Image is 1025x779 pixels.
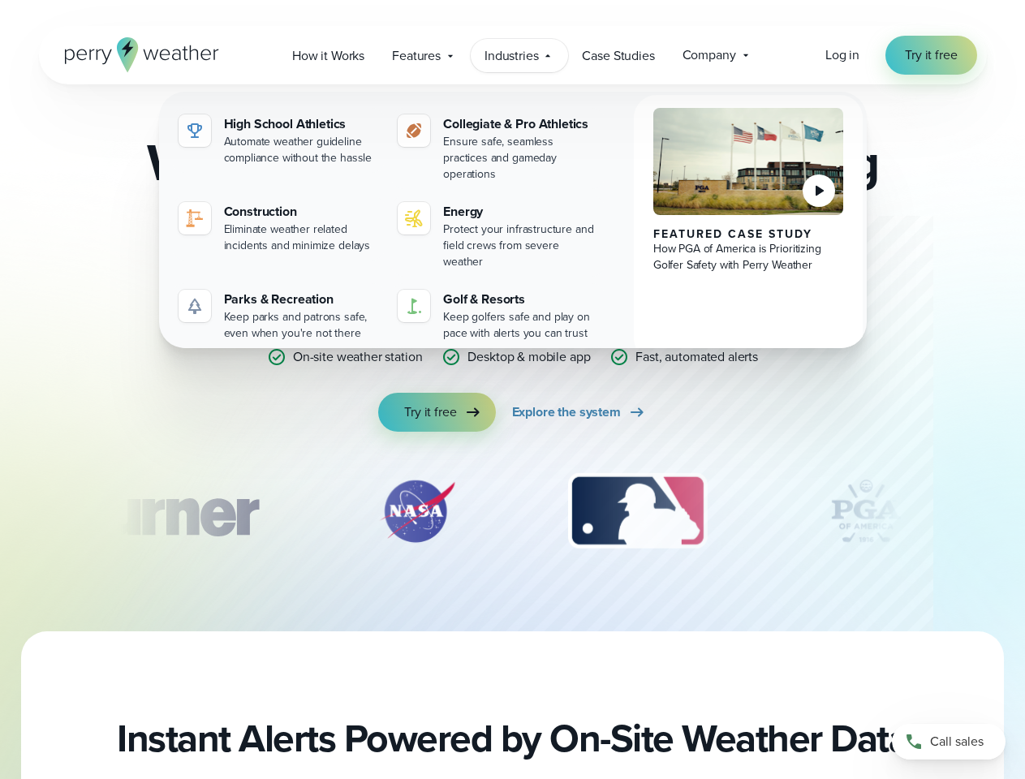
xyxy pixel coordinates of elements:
img: NASA.svg [360,471,474,552]
div: 4 of 12 [801,471,931,552]
h2: Instant Alerts Powered by On-Site Weather Data [117,716,908,761]
span: How it Works [292,46,364,66]
span: Explore the system [512,402,621,422]
img: proathletics-icon@2x-1.svg [404,121,424,140]
a: Call sales [892,724,1006,760]
div: Golf & Resorts [443,290,598,309]
p: Fast, automated alerts [635,347,758,367]
span: Call sales [930,732,984,751]
a: Log in [825,45,859,65]
div: Construction [224,202,379,222]
img: PGA.svg [801,471,931,552]
div: Energy [443,202,598,222]
span: Company [683,45,736,65]
img: Turner-Construction_1.svg [51,471,282,552]
img: golf-iconV2.svg [404,296,424,316]
a: Collegiate & Pro Athletics Ensure safe, seamless practices and gameday operations [391,108,605,189]
p: Desktop & mobile app [467,347,590,367]
img: noun-crane-7630938-1@2x.svg [185,209,205,228]
div: Keep parks and patrons safe, even when you're not there [224,309,379,342]
a: Energy Protect your infrastructure and field crews from severe weather [391,196,605,277]
img: energy-icon@2x-1.svg [404,209,424,228]
a: High School Athletics Automate weather guideline compliance without the hassle [172,108,385,173]
div: slideshow [120,471,906,560]
a: How it Works [278,39,378,72]
span: Features [392,46,441,66]
div: Parks & Recreation [224,290,379,309]
a: Parks & Recreation Keep parks and patrons safe, even when you're not there [172,283,385,348]
div: Keep golfers safe and play on pace with alerts you can trust [443,309,598,342]
div: High School Athletics [224,114,379,134]
a: Try it free [378,393,495,432]
h2: Weather Monitoring and Alerting System [120,136,906,240]
img: PGA of America, Frisco Campus [653,108,844,215]
div: Collegiate & Pro Athletics [443,114,598,134]
img: parks-icon-grey.svg [185,296,205,316]
a: Try it free [885,36,976,75]
div: Protect your infrastructure and field crews from severe weather [443,222,598,270]
img: MLB.svg [552,471,723,552]
a: Construction Eliminate weather related incidents and minimize delays [172,196,385,260]
div: Featured Case Study [653,228,844,241]
span: Try it free [905,45,957,65]
a: Case Studies [568,39,668,72]
img: highschool-icon.svg [185,121,205,140]
p: On-site weather station [293,347,423,367]
div: Eliminate weather related incidents and minimize delays [224,222,379,254]
div: Ensure safe, seamless practices and gameday operations [443,134,598,183]
div: 2 of 12 [360,471,474,552]
a: PGA of America, Frisco Campus Featured Case Study How PGA of America is Prioritizing Golfer Safet... [634,95,863,361]
span: Try it free [404,402,456,422]
div: How PGA of America is Prioritizing Golfer Safety with Perry Weather [653,241,844,273]
span: Case Studies [582,46,654,66]
a: Explore the system [512,393,647,432]
div: Automate weather guideline compliance without the hassle [224,134,379,166]
div: 3 of 12 [552,471,723,552]
a: Golf & Resorts Keep golfers safe and play on pace with alerts you can trust [391,283,605,348]
span: Log in [825,45,859,64]
div: 1 of 12 [51,471,282,552]
span: Industries [485,46,538,66]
